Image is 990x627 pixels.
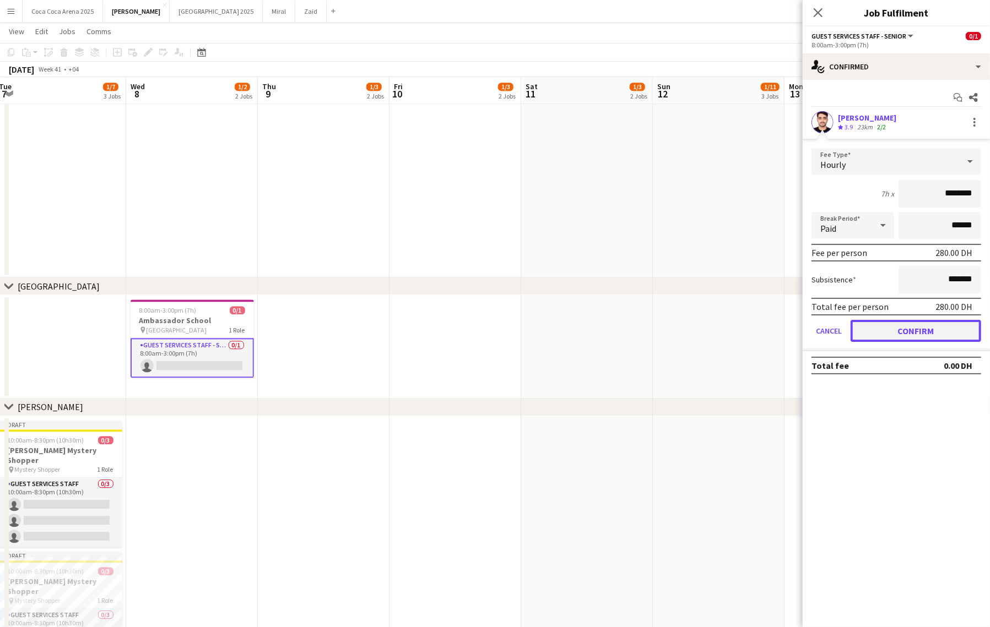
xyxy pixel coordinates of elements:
[230,306,245,314] span: 0/1
[8,436,84,444] span: 10:00am-8:30pm (10h30m)
[9,26,24,36] span: View
[68,65,79,73] div: +04
[229,326,245,334] span: 1 Role
[855,123,875,132] div: 23km
[881,189,894,199] div: 7h x
[170,1,263,22] button: [GEOGRAPHIC_DATA] 2025
[803,6,990,20] h3: Job Fulfilment
[131,81,145,91] span: Wed
[657,81,670,91] span: Sun
[147,326,207,334] span: [GEOGRAPHIC_DATA]
[820,159,846,170] span: Hourly
[838,113,896,123] div: [PERSON_NAME]
[499,92,516,100] div: 2 Jobs
[820,223,836,234] span: Paid
[59,26,75,36] span: Jobs
[8,567,84,575] span: 10:00am-8:30pm (10h30m)
[261,88,276,100] span: 9
[787,88,803,100] span: 13
[812,32,915,40] button: Guest Services Staff - Senior
[498,83,513,91] span: 1/3
[812,32,906,40] span: Guest Services Staff - Senior
[812,301,889,312] div: Total fee per person
[9,64,34,75] div: [DATE]
[36,65,64,73] span: Week 41
[103,83,118,91] span: 1/7
[761,92,779,100] div: 3 Jobs
[877,123,886,131] app-skills-label: 2/2
[812,247,867,258] div: Fee per person
[524,88,538,100] span: 11
[98,436,113,444] span: 0/3
[367,92,384,100] div: 2 Jobs
[812,320,846,342] button: Cancel
[263,1,295,22] button: Miral
[812,275,856,285] label: Subsistence
[131,315,254,325] h3: Ambassador School
[31,24,52,39] a: Edit
[262,81,276,91] span: Thu
[966,32,981,40] span: 0/1
[131,338,254,378] app-card-role: Guest Services Staff - Senior0/18:00am-3:00pm (7h)
[630,92,647,100] div: 2 Jobs
[803,53,990,80] div: Confirmed
[82,24,116,39] a: Comms
[394,81,403,91] span: Fri
[15,596,61,604] span: Mystery Shopper
[35,26,48,36] span: Edit
[18,281,100,292] div: [GEOGRAPHIC_DATA]
[98,465,113,473] span: 1 Role
[15,465,61,473] span: Mystery Shopper
[131,299,254,378] app-job-card: 8:00am-3:00pm (7h)0/1Ambassador School [GEOGRAPHIC_DATA]1 RoleGuest Services Staff - Senior0/18:0...
[630,83,645,91] span: 1/3
[935,247,972,258] div: 280.00 DH
[235,83,250,91] span: 1/2
[103,1,170,22] button: [PERSON_NAME]
[944,360,972,371] div: 0.00 DH
[104,92,121,100] div: 3 Jobs
[812,360,849,371] div: Total fee
[295,1,327,22] button: Zaid
[851,320,981,342] button: Confirm
[761,83,780,91] span: 1/11
[23,1,103,22] button: Coca Coca Arena 2025
[845,123,853,131] span: 3.9
[392,88,403,100] span: 10
[235,92,252,100] div: 2 Jobs
[18,401,83,412] div: [PERSON_NAME]
[98,567,113,575] span: 0/3
[366,83,382,91] span: 1/3
[656,88,670,100] span: 12
[139,306,197,314] span: 8:00am-3:00pm (7h)
[526,81,538,91] span: Sat
[935,301,972,312] div: 280.00 DH
[812,41,981,49] div: 8:00am-3:00pm (7h)
[129,88,145,100] span: 8
[789,81,803,91] span: Mon
[86,26,111,36] span: Comms
[98,596,113,604] span: 1 Role
[4,24,29,39] a: View
[55,24,80,39] a: Jobs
